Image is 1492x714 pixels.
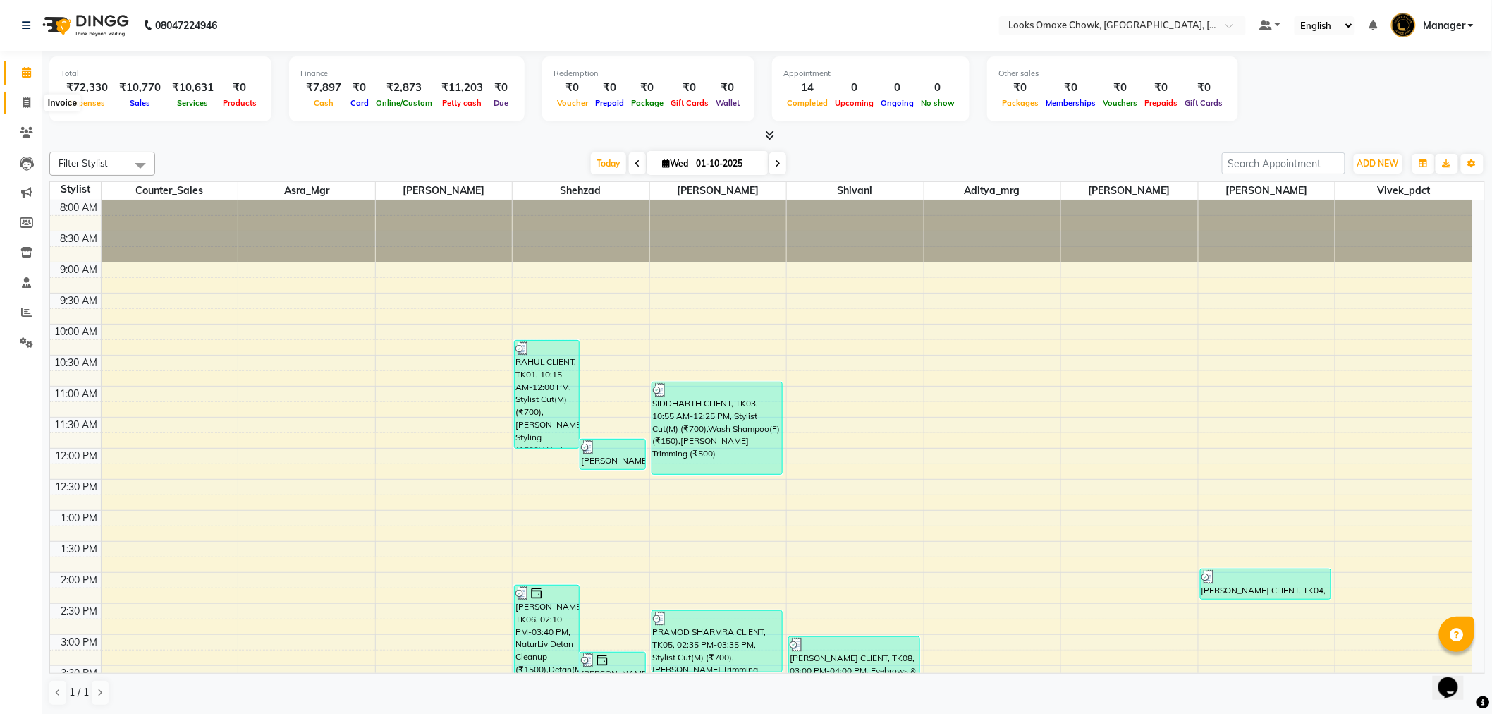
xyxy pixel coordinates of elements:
[998,80,1042,96] div: ₹0
[59,666,101,681] div: 3:30 PM
[831,98,877,108] span: Upcoming
[436,80,489,96] div: ₹11,203
[998,98,1042,108] span: Packages
[1222,152,1345,174] input: Search Appointment
[515,586,579,677] div: [PERSON_NAME], TK06, 02:10 PM-03:40 PM, NaturLiv Detan Cleanup (₹1500),Detan(M) (₹500)
[126,98,154,108] span: Sales
[692,153,762,174] input: 2025-10-01
[592,80,628,96] div: ₹0
[490,98,512,108] span: Due
[628,80,667,96] div: ₹0
[347,98,372,108] span: Card
[489,80,513,96] div: ₹0
[513,182,649,200] span: Shehzad
[1142,98,1182,108] span: Prepaids
[1201,569,1331,599] div: [PERSON_NAME] CLIENT, TK04, 01:55 PM-02:25 PM, Eyebrows & Upperlips (₹100)
[310,98,337,108] span: Cash
[59,635,101,650] div: 3:00 PM
[372,98,436,108] span: Online/Custom
[712,98,743,108] span: Wallet
[1357,158,1399,169] span: ADD NEW
[52,325,101,339] div: 10:00 AM
[376,182,513,200] span: [PERSON_NAME]
[580,653,644,682] div: [PERSON_NAME] CLIENT, TK07, 03:15 PM-03:45 PM, [PERSON_NAME] Trimming (₹500)
[59,511,101,526] div: 1:00 PM
[69,685,89,700] span: 1 / 1
[166,80,219,96] div: ₹10,631
[554,80,592,96] div: ₹0
[155,6,217,45] b: 08047224946
[787,182,924,200] span: Shivani
[515,341,579,448] div: RAHUL CLIENT, TK01, 10:15 AM-12:00 PM, Stylist Cut(M) (₹700),[PERSON_NAME] Styling (₹500),Wash Sh...
[783,68,958,80] div: Appointment
[554,68,743,80] div: Redemption
[300,68,513,80] div: Finance
[53,449,101,464] div: 12:00 PM
[36,6,133,45] img: logo
[783,98,831,108] span: Completed
[1199,182,1335,200] span: [PERSON_NAME]
[667,80,712,96] div: ₹0
[1335,182,1472,200] span: Vivek_pdct
[174,98,212,108] span: Services
[52,356,101,370] div: 10:30 AM
[652,382,783,474] div: SIDDHARTH CLIENT, TK03, 10:55 AM-12:25 PM, Stylist Cut(M) (₹700),Wash Shampoo(F) (₹150),[PERSON_N...
[659,158,692,169] span: Wed
[1354,154,1402,174] button: ADD NEW
[372,80,436,96] div: ₹2,873
[102,182,238,200] span: Counter_Sales
[61,68,260,80] div: Total
[783,80,831,96] div: 14
[667,98,712,108] span: Gift Cards
[1182,98,1227,108] span: Gift Cards
[58,231,101,246] div: 8:30 AM
[61,80,114,96] div: ₹72,330
[712,80,743,96] div: ₹0
[44,95,80,111] div: Invoice
[554,98,592,108] span: Voucher
[877,80,917,96] div: 0
[58,294,101,308] div: 9:30 AM
[1099,98,1142,108] span: Vouchers
[877,98,917,108] span: Ongoing
[831,80,877,96] div: 0
[1142,80,1182,96] div: ₹0
[52,418,101,432] div: 11:30 AM
[300,80,347,96] div: ₹7,897
[58,262,101,277] div: 9:00 AM
[219,80,260,96] div: ₹0
[924,182,1061,200] span: Aditya_mrg
[219,98,260,108] span: Products
[59,604,101,619] div: 2:30 PM
[998,68,1227,80] div: Other sales
[1099,80,1142,96] div: ₹0
[439,98,486,108] span: Petty cash
[1042,98,1099,108] span: Memberships
[53,480,101,495] div: 12:30 PM
[1423,18,1465,33] span: Manager
[591,152,626,174] span: Today
[917,80,958,96] div: 0
[59,542,101,557] div: 1:30 PM
[650,182,787,200] span: [PERSON_NAME]
[628,98,667,108] span: Package
[1042,80,1099,96] div: ₹0
[1061,182,1198,200] span: [PERSON_NAME]
[50,182,101,197] div: Stylist
[238,182,375,200] span: Asra_Mgr
[1433,658,1478,700] iframe: chat widget
[1391,13,1416,37] img: Manager
[347,80,372,96] div: ₹0
[59,157,108,169] span: Filter Stylist
[917,98,958,108] span: No show
[592,98,628,108] span: Prepaid
[66,98,109,108] span: Expenses
[52,387,101,401] div: 11:00 AM
[580,440,644,469] div: [PERSON_NAME], TK02, 11:50 AM-12:20 PM, Tailor's Classic Shave (₹500)
[789,637,919,698] div: [PERSON_NAME] CLIENT, TK08, 03:00 PM-04:00 PM, Eyebrows & Upperlips (₹100),Forehead Threading (₹100)
[652,611,783,672] div: PRAMOD SHARMRA CLIENT, TK05, 02:35 PM-03:35 PM, Stylist Cut(M) (₹700),[PERSON_NAME] Trimming (₹500)
[114,80,166,96] div: ₹10,770
[58,200,101,215] div: 8:00 AM
[59,573,101,588] div: 2:00 PM
[1182,80,1227,96] div: ₹0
